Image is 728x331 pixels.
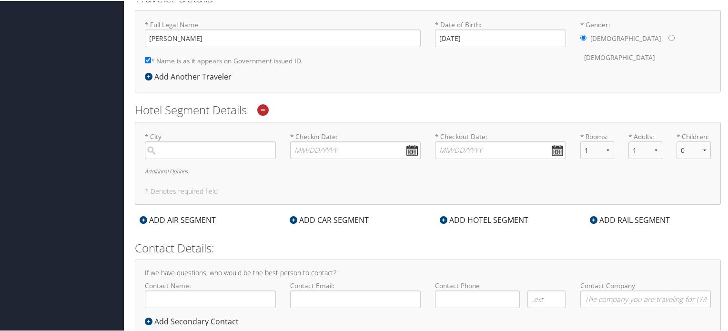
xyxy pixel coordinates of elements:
h2: Contact Details: [135,239,721,255]
h6: Additional Options: [145,168,711,173]
label: * Checkout Date: [435,131,566,158]
label: * Checkin Date: [290,131,421,158]
label: * Gender: [580,19,711,66]
label: * Date of Birth: [435,19,566,46]
input: * Date of Birth: [435,29,566,46]
input: * Checkin Date: [290,140,421,158]
div: ADD AIR SEGMENT [135,213,221,225]
input: * Name is as it appears on Government issued ID. [145,56,151,62]
input: * Full Legal Name [145,29,421,46]
h5: * Denotes required field [145,187,711,194]
label: [DEMOGRAPHIC_DATA] [590,29,661,47]
input: .ext [527,290,566,307]
input: Contact Name: [145,290,276,307]
label: Contact Name: [145,280,276,307]
label: Contact Phone [435,280,566,290]
div: Add Another Traveler [145,70,236,81]
input: Contact Email: [290,290,421,307]
input: * Gender:[DEMOGRAPHIC_DATA][DEMOGRAPHIC_DATA] [580,34,586,40]
label: * City [145,131,276,158]
label: * Name is as it appears on Government issued ID. [145,51,303,69]
div: ADD HOTEL SEGMENT [435,213,533,225]
label: * Adults: [628,131,662,140]
label: Contact Email: [290,280,421,307]
div: ADD RAIL SEGMENT [585,213,675,225]
label: [DEMOGRAPHIC_DATA] [584,48,655,66]
h4: If we have questions, who would be the best person to contact? [145,269,711,275]
input: Contact Company [580,290,711,307]
input: * Checkout Date: [435,140,566,158]
h2: Hotel Segment Details [135,101,721,117]
label: * Rooms: [580,131,614,140]
label: * Children: [677,131,710,140]
div: ADD CAR SEGMENT [285,213,374,225]
div: Add Secondary Contact [145,315,243,326]
label: * Full Legal Name [145,19,421,46]
input: * Gender:[DEMOGRAPHIC_DATA][DEMOGRAPHIC_DATA] [668,34,675,40]
label: Contact Company [580,280,711,307]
